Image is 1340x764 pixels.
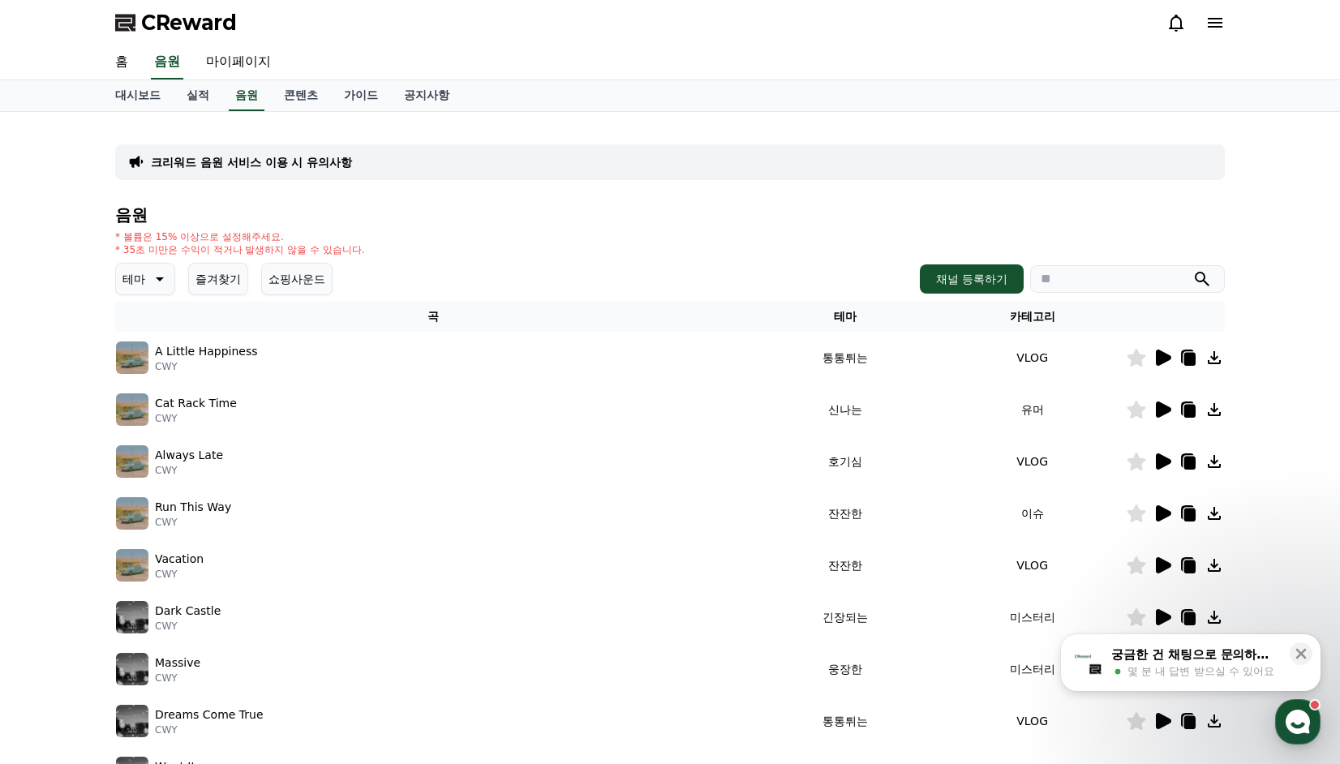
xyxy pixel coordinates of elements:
[938,539,1126,591] td: VLOG
[155,395,237,412] p: Cat Rack Time
[115,206,1225,224] h4: 음원
[115,243,365,256] p: * 35초 미만은 수익이 적거나 발생하지 않을 수 있습니다.
[155,568,204,581] p: CWY
[116,497,148,530] img: music
[938,487,1126,539] td: 이슈
[938,695,1126,747] td: VLOG
[155,672,200,685] p: CWY
[155,620,221,633] p: CWY
[102,80,174,111] a: 대시보드
[229,80,264,111] a: 음원
[155,516,231,529] p: CWY
[151,154,352,170] a: 크리워드 음원 서비스 이용 시 유의사항
[920,264,1024,294] button: 채널 등록하기
[751,332,938,384] td: 통통튀는
[115,302,751,332] th: 곡
[174,80,222,111] a: 실적
[938,302,1126,332] th: 카테고리
[938,591,1126,643] td: 미스터리
[155,499,231,516] p: Run This Way
[155,655,200,672] p: Massive
[261,263,333,295] button: 쇼핑사운드
[751,384,938,436] td: 신나는
[155,706,264,723] p: Dreams Come True
[102,45,141,79] a: 홈
[155,603,221,620] p: Dark Castle
[116,445,148,478] img: music
[751,539,938,591] td: 잔잔한
[155,343,258,360] p: A Little Happiness
[141,10,237,36] span: CReward
[751,643,938,695] td: 웅장한
[116,653,148,685] img: music
[331,80,391,111] a: 가이드
[751,695,938,747] td: 통통튀는
[155,360,258,373] p: CWY
[193,45,284,79] a: 마이페이지
[271,80,331,111] a: 콘텐츠
[751,436,938,487] td: 호기심
[751,302,938,332] th: 테마
[116,549,148,582] img: music
[122,268,145,290] p: 테마
[391,80,462,111] a: 공지사항
[116,601,148,633] img: music
[116,341,148,374] img: music
[155,464,223,477] p: CWY
[155,551,204,568] p: Vacation
[115,10,237,36] a: CReward
[938,384,1126,436] td: 유머
[938,643,1126,695] td: 미스터리
[155,447,223,464] p: Always Late
[115,230,365,243] p: * 볼륨은 15% 이상으로 설정해주세요.
[116,705,148,737] img: music
[155,723,264,736] p: CWY
[751,591,938,643] td: 긴장되는
[751,487,938,539] td: 잔잔한
[188,263,248,295] button: 즐겨찾기
[938,332,1126,384] td: VLOG
[116,393,148,426] img: music
[151,45,183,79] a: 음원
[155,412,237,425] p: CWY
[938,436,1126,487] td: VLOG
[115,263,175,295] button: 테마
